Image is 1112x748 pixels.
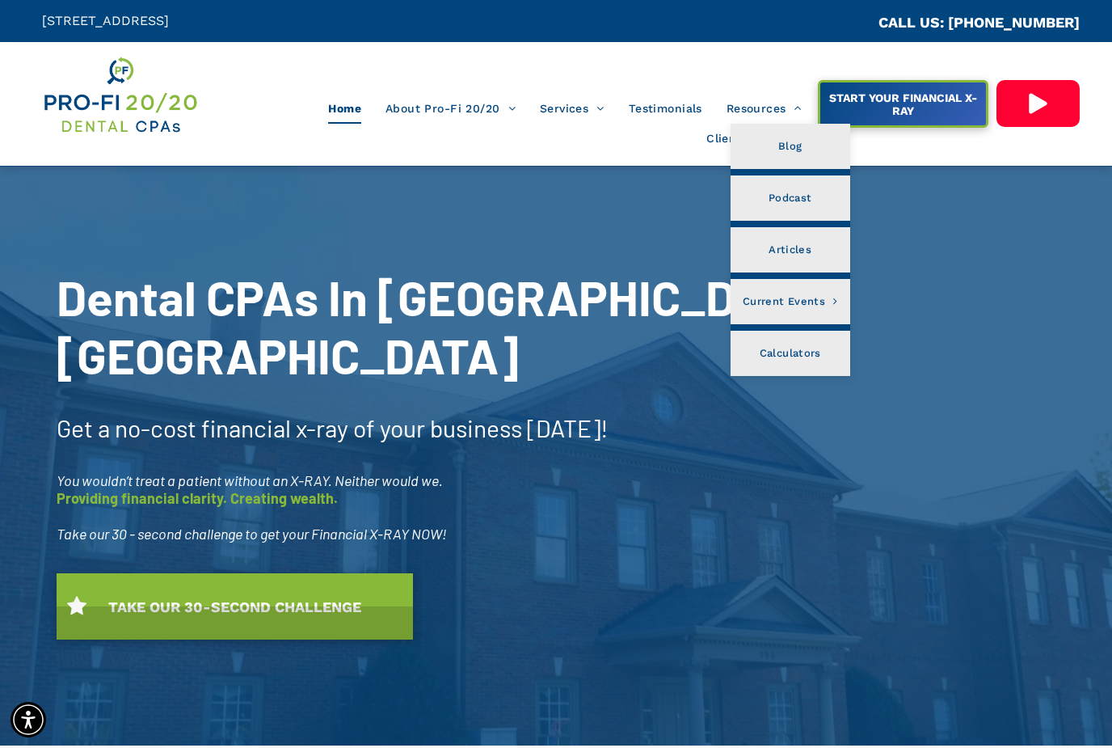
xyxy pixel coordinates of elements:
[714,93,814,124] a: Resources
[42,13,169,28] span: [STREET_ADDRESS]
[57,573,413,640] a: TAKE OUR 30-SECOND CHALLENGE
[878,14,1080,31] a: CALL US: [PHONE_NUMBER]
[694,124,814,154] a: Client Center
[731,227,850,273] a: Articles
[11,702,46,737] div: Accessibility Menu
[617,93,714,124] a: Testimonials
[731,175,850,221] a: Podcast
[316,93,373,124] a: Home
[57,413,110,442] span: Get a
[727,93,802,124] span: Resources
[731,279,850,324] a: Current Events
[103,590,367,623] span: TAKE OUR 30-SECOND CHALLENGE
[731,331,850,376] a: Calculators
[57,268,853,384] span: Dental CPAs In [GEOGRAPHIC_DATA], [GEOGRAPHIC_DATA]
[353,413,609,442] span: of your business [DATE]!
[57,489,338,507] span: Providing financial clarity. Creating wealth.
[57,525,447,543] span: Take our 30 - second challenge to get your Financial X-RAY NOW!
[769,188,812,209] span: Podcast
[818,80,988,128] a: START YOUR FINANCIAL X-RAY
[731,124,850,169] a: Blog
[42,54,198,136] img: Get Dental CPA Consulting, Bookkeeping, & Bank Loans
[57,471,443,489] span: You wouldn’t treat a patient without an X-RAY. Neither would we.
[760,343,821,364] span: Calculators
[769,239,811,260] span: Articles
[373,93,528,124] a: About Pro-Fi 20/20
[778,136,802,157] span: Blog
[743,291,838,312] span: Current Events
[528,93,617,124] a: Services
[115,413,348,442] span: no-cost financial x-ray
[810,15,878,31] span: CA::CALLC
[822,83,984,125] span: START YOUR FINANCIAL X-RAY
